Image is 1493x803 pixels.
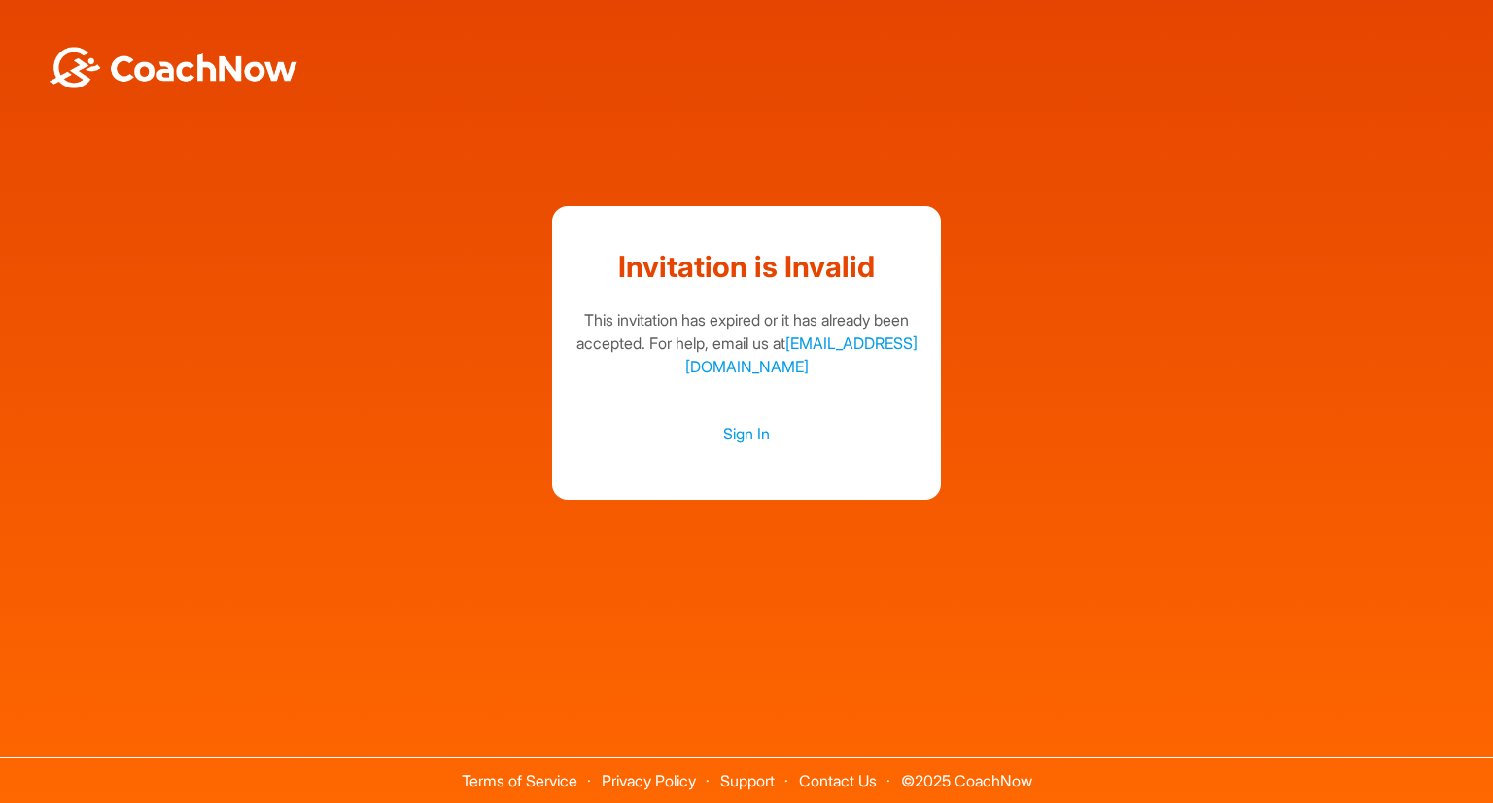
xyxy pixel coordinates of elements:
a: Support [720,771,775,790]
div: This invitation has expired or it has already been accepted. For help, email us at [572,308,921,378]
a: [EMAIL_ADDRESS][DOMAIN_NAME] [685,333,918,376]
a: Sign In [572,421,921,446]
h1: Invitation is Invalid [572,245,921,289]
a: Contact Us [799,771,877,790]
a: Terms of Service [462,771,577,790]
a: Privacy Policy [602,771,696,790]
span: © 2025 CoachNow [891,758,1042,788]
img: BwLJSsUCoWCh5upNqxVrqldRgqLPVwmV24tXu5FoVAoFEpwwqQ3VIfuoInZCoVCoTD4vwADAC3ZFMkVEQFDAAAAAElFTkSuQmCC [47,47,299,88]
